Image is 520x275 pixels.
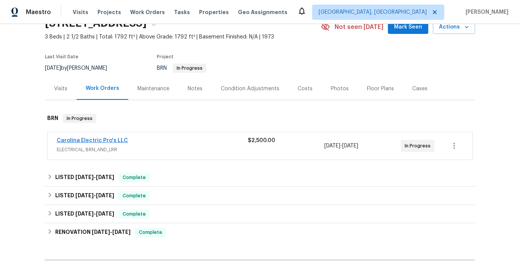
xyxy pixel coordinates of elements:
div: Condition Adjustments [221,85,279,93]
div: BRN In Progress [45,106,475,131]
span: ELECTRICAL, BRN_AND_LRR [57,146,248,153]
div: LISTED [DATE]-[DATE]Complete [45,187,475,205]
span: Last Visit Date [45,54,78,59]
span: In Progress [174,66,206,70]
span: Complete [120,174,149,181]
h6: RENOVATION [55,228,131,237]
span: Projects [97,8,121,16]
div: Notes [188,85,203,93]
div: by [PERSON_NAME] [45,64,116,73]
div: LISTED [DATE]-[DATE]Complete [45,205,475,223]
span: Work Orders [130,8,165,16]
h6: BRN [47,114,58,123]
span: - [75,193,114,198]
span: - [324,142,358,150]
span: [DATE] [96,211,114,216]
span: [DATE] [92,229,110,235]
span: Actions [439,22,469,32]
div: Photos [331,85,349,93]
span: [DATE] [342,143,358,149]
span: [DATE] [112,229,131,235]
span: 3 Beds | 2 1/2 Baths | Total: 1792 ft² | Above Grade: 1792 ft² | Basement Finished: N/A | 1973 [45,33,321,41]
span: Mark Seen [394,22,422,32]
div: Costs [298,85,313,93]
span: [GEOGRAPHIC_DATA], [GEOGRAPHIC_DATA] [319,8,427,16]
button: Actions [433,20,475,34]
a: Carolina Electric Pro's LLC [57,138,128,143]
div: LISTED [DATE]-[DATE]Complete [45,168,475,187]
span: - [92,229,131,235]
span: Visits [73,8,88,16]
div: Cases [412,85,427,93]
div: RENOVATION [DATE]-[DATE]Complete [45,223,475,241]
span: Properties [199,8,229,16]
span: In Progress [64,115,96,122]
span: Tasks [174,10,190,15]
span: BRN [157,66,206,71]
span: Not seen [DATE] [335,23,383,31]
span: Project [157,54,174,59]
span: [DATE] [45,66,61,71]
span: [DATE] [75,193,94,198]
span: [DATE] [324,143,340,149]
span: Geo Assignments [238,8,287,16]
span: In Progress [405,142,434,150]
span: [DATE] [75,211,94,216]
div: Work Orders [86,85,119,92]
span: - [75,174,114,180]
h6: LISTED [55,191,114,200]
span: [PERSON_NAME] [463,8,509,16]
span: [DATE] [96,193,114,198]
span: Maestro [26,8,51,16]
div: Maintenance [137,85,169,93]
span: [DATE] [75,174,94,180]
span: - [75,211,114,216]
span: Complete [120,192,149,200]
h6: LISTED [55,173,114,182]
h2: [STREET_ADDRESS] [45,19,147,27]
div: Floor Plans [367,85,394,93]
button: Mark Seen [388,20,428,34]
span: Complete [136,229,165,236]
span: [DATE] [96,174,114,180]
div: Visits [54,85,67,93]
h6: LISTED [55,209,114,219]
span: $2,500.00 [248,138,275,143]
span: Complete [120,210,149,218]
